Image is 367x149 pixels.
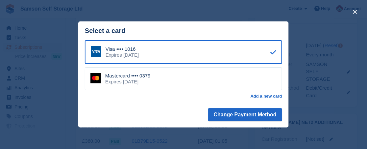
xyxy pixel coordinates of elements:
[251,94,282,99] a: Add a new card
[85,27,282,35] div: Select a card
[106,52,139,58] div: Expires [DATE]
[105,79,151,85] div: Expires [DATE]
[350,7,360,17] button: close
[105,73,151,79] div: Mastercard •••• 0379
[208,108,282,121] button: Change Payment Method
[90,73,101,83] img: Mastercard Logo
[106,46,139,52] div: Visa •••• 1016
[91,46,101,57] img: Visa Logo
